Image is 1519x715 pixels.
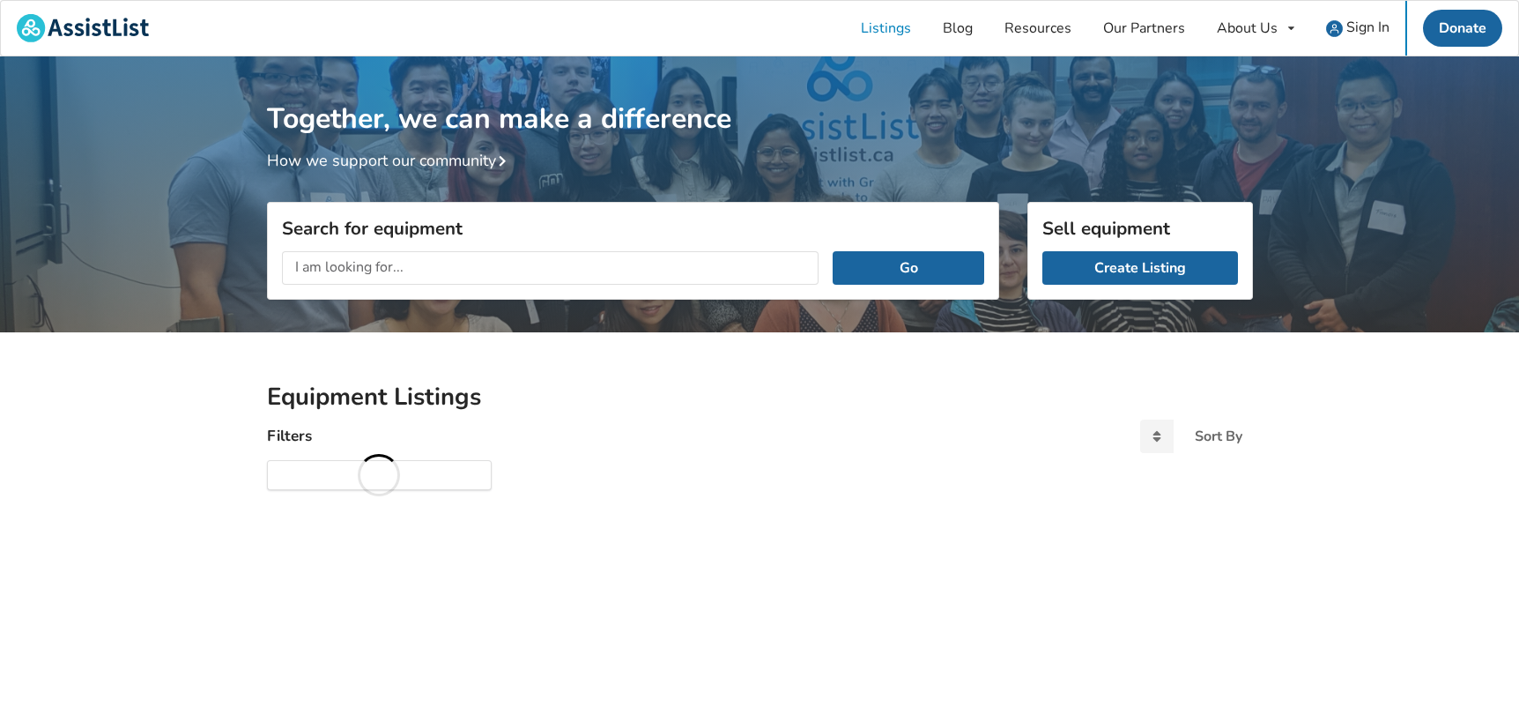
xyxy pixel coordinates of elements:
a: Listings [845,1,927,56]
h3: Sell equipment [1042,217,1238,240]
a: Create Listing [1042,251,1238,285]
a: How we support our community [267,150,514,171]
img: user icon [1326,20,1343,37]
button: Go [833,251,983,285]
img: assistlist-logo [17,14,149,42]
h1: Together, we can make a difference [267,56,1253,137]
h2: Equipment Listings [267,382,1253,413]
a: Donate [1423,10,1502,47]
div: Sort By [1195,429,1242,443]
div: About Us [1217,21,1278,35]
span: Sign In [1346,18,1389,37]
h3: Search for equipment [282,217,984,240]
h4: Filters [267,426,312,446]
a: user icon Sign In [1310,1,1405,56]
input: I am looking for... [282,251,819,285]
a: Blog [927,1,989,56]
a: Our Partners [1087,1,1201,56]
a: Resources [989,1,1087,56]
